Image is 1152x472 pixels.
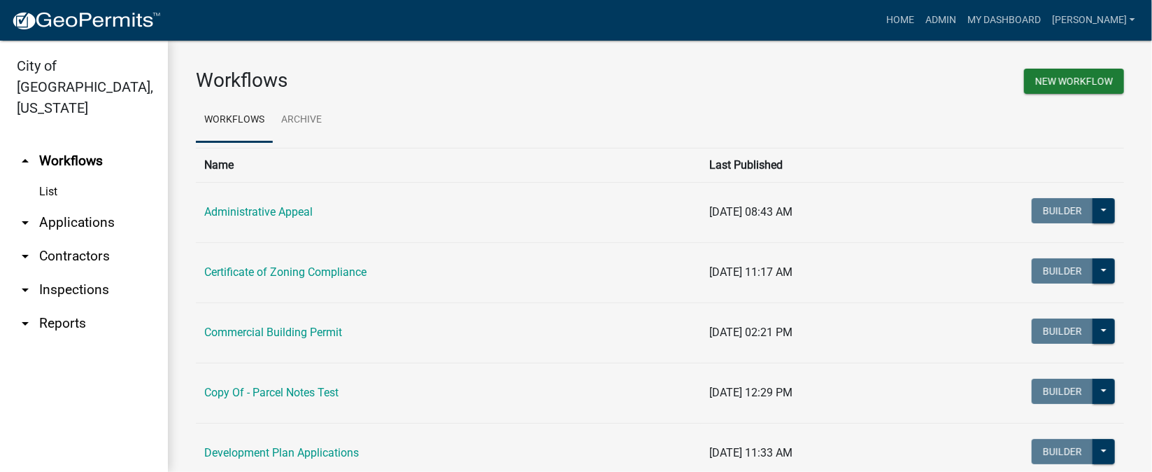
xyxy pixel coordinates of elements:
[1032,379,1093,404] button: Builder
[962,7,1046,34] a: My Dashboard
[920,7,962,34] a: Admin
[17,153,34,169] i: arrow_drop_up
[204,386,339,399] a: Copy Of - Parcel Notes Test
[1032,319,1093,344] button: Builder
[1032,439,1093,464] button: Builder
[17,248,34,265] i: arrow_drop_down
[17,282,34,298] i: arrow_drop_down
[709,446,792,459] span: [DATE] 11:33 AM
[709,326,792,339] span: [DATE] 02:21 PM
[273,98,330,143] a: Archive
[196,148,701,182] th: Name
[709,386,792,399] span: [DATE] 12:29 PM
[709,205,792,218] span: [DATE] 08:43 AM
[204,446,359,459] a: Development Plan Applications
[1032,198,1093,223] button: Builder
[204,326,342,339] a: Commercial Building Permit
[1024,69,1124,94] button: New Workflow
[204,205,313,218] a: Administrative Appeal
[17,214,34,231] i: arrow_drop_down
[881,7,920,34] a: Home
[1032,258,1093,284] button: Builder
[17,315,34,332] i: arrow_drop_down
[701,148,911,182] th: Last Published
[709,265,792,279] span: [DATE] 11:17 AM
[196,98,273,143] a: Workflows
[204,265,367,279] a: Certificate of Zoning Compliance
[196,69,650,92] h3: Workflows
[1046,7,1141,34] a: [PERSON_NAME]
